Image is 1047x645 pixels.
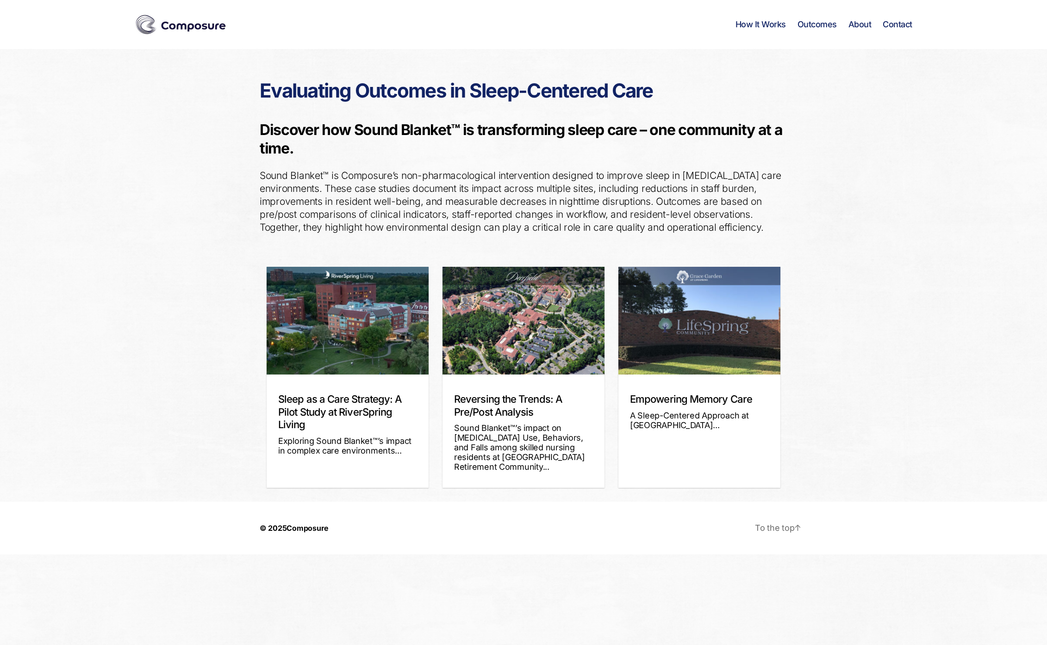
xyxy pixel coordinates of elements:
img: Composure [135,13,227,36]
a: Empowering Memory Care [630,393,752,405]
p: Sound Blanket™ is Composure’s non-pharmacological intervention designed to improve sleep in [MEDI... [260,169,787,234]
a: Contact [883,19,912,30]
div: A Sleep-Centered Approach at [GEOGRAPHIC_DATA]... [630,411,769,430]
h1: Evaluating Outcomes in Sleep-Centered Care [260,81,787,100]
a: To the top [755,523,801,533]
a: Composure [287,523,329,533]
a: Outcomes [798,19,837,30]
a: How It Works [735,19,786,30]
a: About [848,19,872,30]
div: Exploring Sound Blanket™’s impact in complex care environments... [278,436,417,455]
p: © 2025 [260,522,329,534]
nav: Horizontal [735,19,912,30]
div: Sound Blanket™’s impact on [MEDICAL_DATA] Use, Behaviors, and Falls among skilled nursing residen... [454,423,593,472]
a: Sleep as a Care Strategy: A Pilot Study at RiverSpring Living [278,393,402,430]
h4: Discover how Sound Blanket™ is transforming sleep care – one community at a time. [260,121,787,158]
a: Reversing the Trends: A Pre/Post Analysis [454,393,562,418]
